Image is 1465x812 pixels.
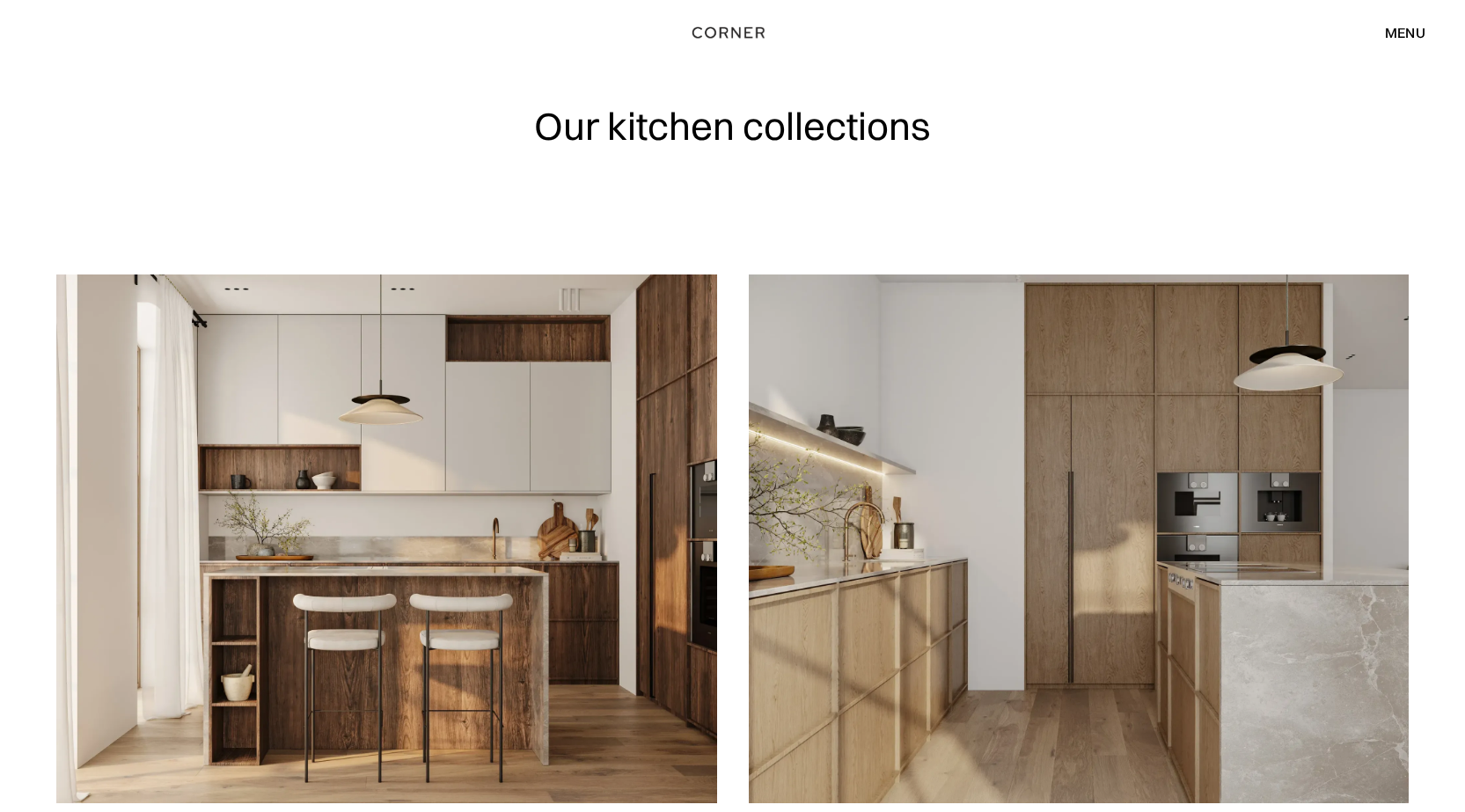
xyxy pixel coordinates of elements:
[1367,18,1425,48] div: menu
[1385,26,1425,40] div: menu
[534,106,931,147] h1: Our kitchen collections
[671,21,793,44] a: home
